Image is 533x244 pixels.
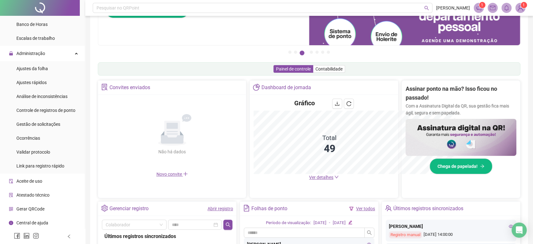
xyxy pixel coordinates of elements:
div: Dashboard de jornada [261,82,311,93]
span: lock [9,51,13,56]
div: Período de visualização: [266,220,311,226]
span: mail [490,5,495,11]
span: filter [349,206,354,211]
span: instagram [33,233,39,239]
a: Ver detalhes down [309,175,339,180]
span: Gerar QRCode [16,206,44,211]
div: [PERSON_NAME] [389,223,513,230]
span: Escalas de trabalho [16,36,55,41]
span: search [367,230,372,235]
span: download [335,101,340,106]
span: reload [346,101,351,106]
span: edit [348,220,352,224]
a: Abrir registro [208,206,233,211]
div: [DATE] [313,220,326,226]
span: Análise de inconsistências [16,94,67,99]
span: Ocorrências [16,136,40,141]
sup: 1 [479,2,485,8]
span: Atestado técnico [16,192,50,198]
span: Aceite de uso [16,179,42,184]
button: 5 [315,51,319,54]
span: Contabilidade [315,66,343,71]
span: setting [101,205,108,211]
span: search [424,6,429,10]
h4: Gráfico [294,99,315,107]
span: team [385,205,392,211]
span: [PERSON_NAME] [436,4,470,11]
div: Últimos registros sincronizados [104,232,230,240]
span: Validar protocolo [16,149,50,155]
div: Registro manual [389,231,422,239]
span: Central de ajuda [16,220,48,225]
span: qrcode [9,207,13,211]
span: linkedin [23,233,30,239]
div: [DATE] 14:00:00 [389,231,513,239]
div: Convites enviados [109,82,150,93]
span: search [225,222,231,227]
span: Link para registro rápido [16,163,64,168]
div: Open Intercom Messenger [512,223,527,238]
div: Não há dados [143,148,201,155]
span: Controle de registros de ponto [16,108,75,113]
sup: Atualize o seu contato no menu Meus Dados [521,2,527,8]
div: [DATE] [333,220,346,226]
button: 1 [288,51,291,54]
span: eye [509,224,513,229]
span: info-circle [9,221,13,225]
button: 2 [294,51,297,54]
div: - [329,220,330,226]
span: left [67,234,71,239]
span: Gestão de solicitações [16,122,60,127]
img: 87615 [516,3,525,13]
button: 6 [321,51,324,54]
span: 1 [481,3,483,7]
button: 4 [310,51,313,54]
span: notification [476,5,482,11]
span: pie-chart [253,84,260,90]
a: Ver todos [356,206,375,211]
span: Ajustes rápidos [16,80,47,85]
span: Novo convite [156,172,188,177]
span: down [334,175,339,179]
img: banner%2F02c71560-61a6-44d4-94b9-c8ab97240462.png [406,119,516,156]
button: Chega de papelada! [430,158,492,174]
span: Chega de papelada! [437,163,477,170]
button: 7 [327,51,330,54]
span: file-text [243,205,250,211]
span: solution [101,84,108,90]
span: Administração [16,51,45,56]
button: 3 [300,51,304,55]
span: Banco de Horas [16,22,48,27]
div: Últimos registros sincronizados [393,203,463,214]
p: Com a Assinatura Digital da QR, sua gestão fica mais ágil, segura e sem papelada. [406,102,516,116]
span: audit [9,179,13,183]
span: Painel de controle [276,66,311,71]
span: 1 [523,3,525,7]
span: plus [183,171,188,176]
span: Ajustes da folha [16,66,48,71]
div: Gerenciar registro [109,203,149,214]
span: arrow-right [480,164,484,168]
span: facebook [14,233,20,239]
span: solution [9,193,13,197]
h2: Assinar ponto na mão? Isso ficou no passado! [406,84,516,102]
span: Ver detalhes [309,175,333,180]
span: bell [504,5,509,11]
div: Folhas de ponto [251,203,287,214]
